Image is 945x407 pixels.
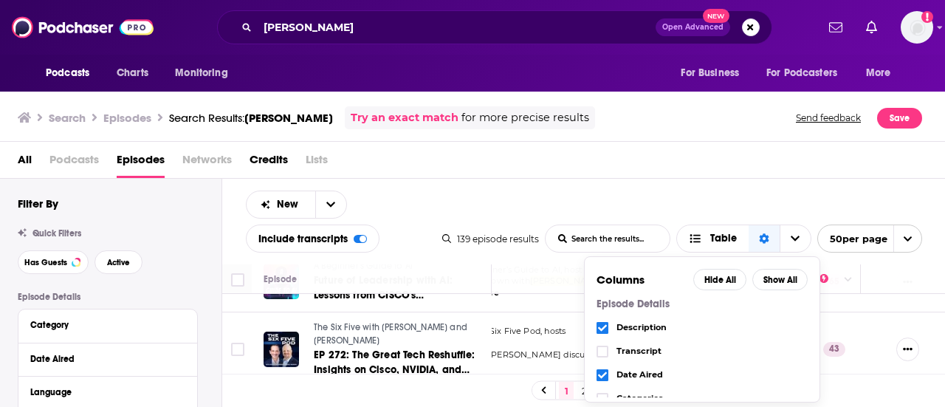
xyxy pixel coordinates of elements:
[597,274,687,286] h3: Columns
[676,225,811,253] button: Choose View
[246,191,347,219] h2: Choose List sort
[314,274,453,316] span: Future of Leadership with AI: Lessons from CISCO's President
[616,347,808,355] span: Transcript
[107,59,157,87] a: Charts
[766,63,837,83] span: For Podcasters
[231,343,244,356] span: Toggle select row
[877,108,922,129] button: Save
[616,371,808,379] span: Date Aired
[314,321,489,347] a: The Six Five with [PERSON_NAME] and [PERSON_NAME]
[30,320,176,330] div: Category
[250,148,288,178] a: Credits
[670,59,757,87] button: open menu
[442,233,539,244] div: 139 episode results
[866,63,891,83] span: More
[18,250,89,274] button: Has Guests
[30,349,185,368] button: Date Aired
[49,148,99,178] span: Podcasts
[18,196,58,211] h2: Filter By
[103,111,151,125] h3: Episodes
[24,259,67,267] span: Has Guests
[175,63,227,83] span: Monitoring
[107,259,130,267] span: Active
[656,18,730,36] button: Open AdvancedNew
[246,225,379,253] div: Include transcripts
[32,228,81,239] span: Quick Filters
[901,11,933,44] button: Show profile menu
[12,13,154,41] img: Podchaser - Follow, Share and Rate Podcasts
[49,111,86,125] h3: Search
[896,338,919,361] button: Show More Button
[165,59,247,87] button: open menu
[314,349,475,391] span: EP 272: The Great Tech Reshuffle: Insights on Cisco, NVIDIA, and Industry Shifts
[30,383,185,401] button: Language
[306,148,328,178] span: Lists
[616,324,808,332] span: Description
[703,9,729,23] span: New
[395,349,603,360] span: [PERSON_NAME] and [PERSON_NAME] discuss th
[860,15,883,40] a: Show notifications dropdown
[921,11,933,23] svg: Add a profile image
[901,11,933,44] img: User Profile
[752,269,808,290] button: Show All
[791,106,865,129] button: Send feedback
[314,322,467,346] span: The Six Five with [PERSON_NAME] and [PERSON_NAME]
[247,199,315,210] button: open menu
[823,15,848,40] a: Show notifications dropdown
[559,382,574,400] a: 1
[117,63,148,83] span: Charts
[258,16,656,39] input: Search podcasts, credits, & more...
[315,191,346,218] button: open menu
[749,225,780,252] div: Sort Direction
[681,63,739,83] span: For Business
[757,59,859,87] button: open menu
[461,109,589,126] span: for more precise results
[314,348,489,377] a: EP 272: The Great Tech Reshuffle: Insights on Cisco, NVIDIA, and Industry Shifts
[18,148,32,178] a: All
[35,59,109,87] button: open menu
[597,299,808,309] p: Episode Details
[18,292,198,302] p: Episode Details
[169,111,333,125] div: Search Results:
[818,228,887,250] span: 50 per page
[616,394,808,403] span: Categories
[30,315,185,334] button: Category
[117,148,165,178] a: Episodes
[217,10,772,44] div: Search podcasts, credits, & more...
[662,24,724,31] span: Open Advanced
[693,269,746,290] button: Hide All
[710,233,737,244] span: Table
[30,387,176,397] div: Language
[94,250,142,274] button: Active
[823,342,845,357] p: 43
[839,271,857,289] button: Column Actions
[577,382,591,400] a: 2
[46,63,89,83] span: Podcasts
[182,148,232,178] span: Networks
[244,111,333,125] span: [PERSON_NAME]
[169,111,333,125] a: Search Results:[PERSON_NAME]
[277,199,303,210] span: New
[817,225,922,253] button: open menu
[30,354,176,364] div: Date Aired
[856,59,910,87] button: open menu
[264,270,297,288] div: Episode
[901,11,933,44] span: Logged in as mindyn
[351,109,458,126] a: Try an exact match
